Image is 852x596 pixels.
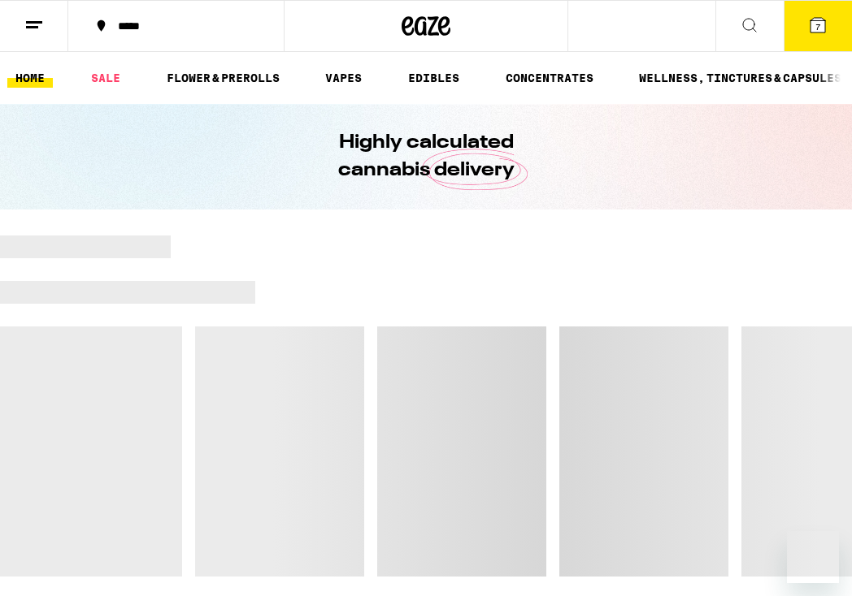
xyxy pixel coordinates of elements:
[498,68,602,88] a: CONCENTRATES
[159,68,288,88] a: FLOWER & PREROLLS
[83,68,128,88] a: SALE
[815,22,820,32] span: 7
[784,1,852,51] button: 7
[7,68,53,88] a: HOME
[787,531,839,583] iframe: Button to launch messaging window
[317,68,370,88] a: VAPES
[631,68,850,88] a: WELLNESS, TINCTURES & CAPSULES
[292,129,560,184] h1: Highly calculated cannabis delivery
[400,68,467,88] a: EDIBLES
